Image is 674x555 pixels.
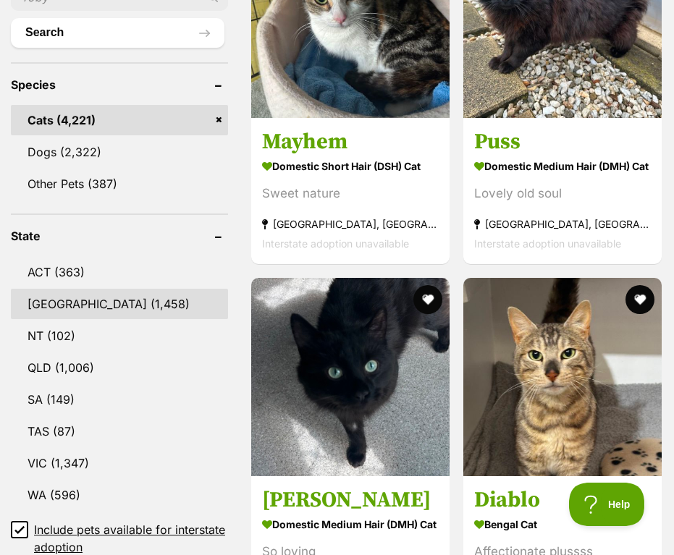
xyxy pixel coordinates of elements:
[463,117,662,264] a: Puss Domestic Medium Hair (DMH) Cat Lovely old soul [GEOGRAPHIC_DATA], [GEOGRAPHIC_DATA] Intersta...
[474,486,651,514] h3: Diablo
[262,128,439,156] h3: Mayhem
[11,137,228,167] a: Dogs (2,322)
[11,105,228,135] a: Cats (4,221)
[11,416,228,446] a: TAS (87)
[474,237,621,250] span: Interstate adoption unavailable
[251,278,450,476] img: Fabian - Domestic Medium Hair (DMH) Cat
[262,184,439,203] div: Sweet nature
[11,18,224,47] button: Search
[413,285,442,314] button: favourite
[569,483,645,526] iframe: Help Scout Beacon - Open
[11,229,228,242] header: State
[474,184,651,203] div: Lovely old soul
[262,156,439,177] strong: Domestic Short Hair (DSH) Cat
[474,214,651,234] strong: [GEOGRAPHIC_DATA], [GEOGRAPHIC_DATA]
[11,289,228,319] a: [GEOGRAPHIC_DATA] (1,458)
[11,480,228,510] a: WA (596)
[262,214,439,234] strong: [GEOGRAPHIC_DATA], [GEOGRAPHIC_DATA]
[463,278,662,476] img: Diablo - Bengal Cat
[474,514,651,535] strong: Bengal Cat
[11,321,228,351] a: NT (102)
[11,78,228,91] header: Species
[11,257,228,287] a: ACT (363)
[262,486,439,514] h3: [PERSON_NAME]
[251,117,450,264] a: Mayhem Domestic Short Hair (DSH) Cat Sweet nature [GEOGRAPHIC_DATA], [GEOGRAPHIC_DATA] Interstate...
[11,448,228,478] a: VIC (1,347)
[262,237,409,250] span: Interstate adoption unavailable
[11,384,228,415] a: SA (149)
[11,169,228,199] a: Other Pets (387)
[625,285,654,314] button: favourite
[206,1,216,11] img: adc.png
[474,156,651,177] strong: Domestic Medium Hair (DMH) Cat
[11,352,228,383] a: QLD (1,006)
[474,128,651,156] h3: Puss
[262,514,439,535] strong: Domestic Medium Hair (DMH) Cat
